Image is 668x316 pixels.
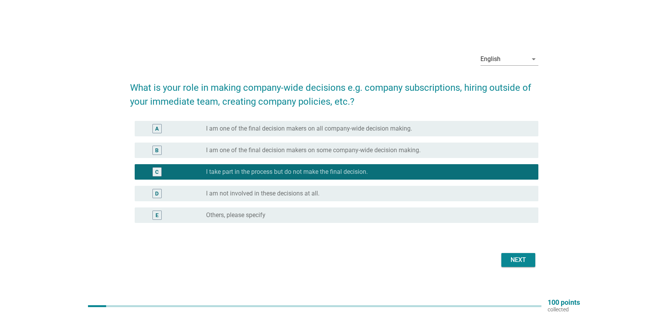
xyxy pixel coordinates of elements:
[155,146,159,155] div: B
[548,306,580,313] p: collected
[206,125,412,133] label: I am one of the final decision makers on all company-wide decision making.
[206,168,368,176] label: I take part in the process but do not make the final decision.
[480,56,501,63] div: English
[156,211,159,219] div: E
[507,255,529,265] div: Next
[155,125,159,133] div: A
[501,253,535,267] button: Next
[155,168,159,176] div: C
[155,190,159,198] div: D
[206,211,266,219] label: Others, please specify
[206,190,320,197] label: I am not involved in these decisions at all.
[529,54,538,64] i: arrow_drop_down
[548,299,580,306] p: 100 points
[206,146,421,154] label: I am one of the final decision makers on some company-wide decision making.
[130,73,538,109] h2: What is your role in making company-wide decisions e.g. company subscriptions, hiring outside of ...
